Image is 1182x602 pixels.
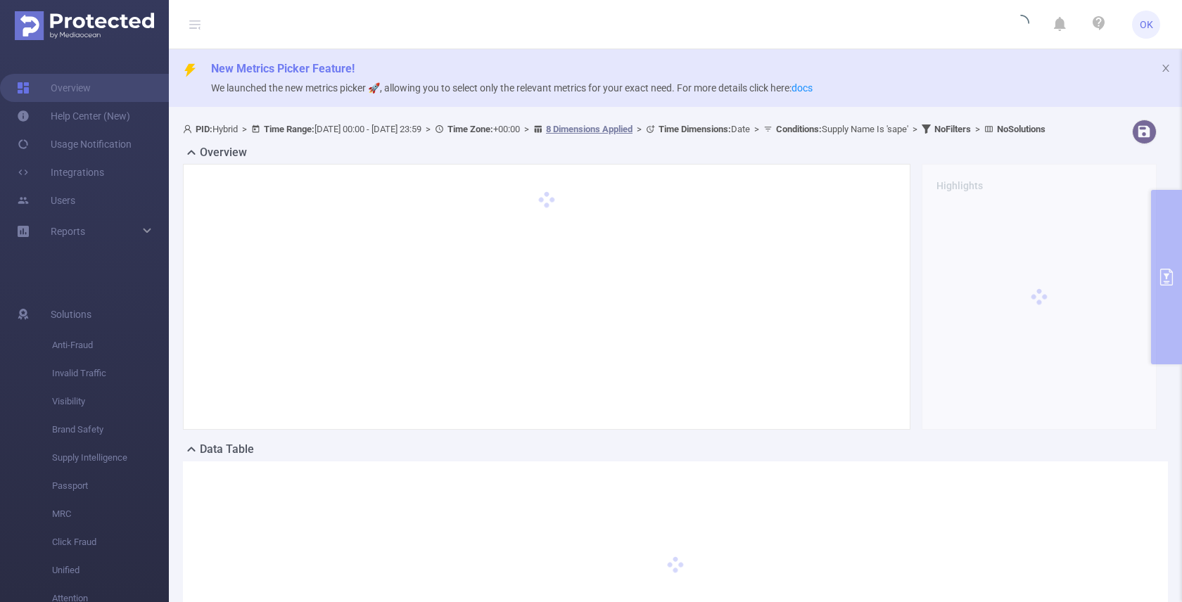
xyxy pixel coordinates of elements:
span: > [633,124,646,134]
span: Hybrid [DATE] 00:00 - [DATE] 23:59 +00:00 [183,124,1046,134]
h2: Overview [200,144,247,161]
span: We launched the new metrics picker 🚀, allowing you to select only the relevant metrics for your e... [211,82,813,94]
span: Click Fraud [52,528,169,556]
span: > [908,124,922,134]
a: Usage Notification [17,130,132,158]
span: OK [1140,11,1153,39]
img: Protected Media [15,11,154,40]
b: Conditions : [776,124,822,134]
h2: Data Table [200,441,254,458]
span: > [750,124,763,134]
b: No Solutions [997,124,1046,134]
b: Time Zone: [447,124,493,134]
span: Solutions [51,300,91,328]
b: No Filters [934,124,971,134]
span: Supply Name Is 'sape' [776,124,908,134]
a: Users [17,186,75,214]
button: icon: close [1161,60,1171,76]
u: 8 Dimensions Applied [546,124,633,134]
span: Date [659,124,750,134]
a: docs [792,82,813,94]
a: Help Center (New) [17,102,130,130]
span: MRC [52,500,169,528]
span: > [421,124,435,134]
i: icon: thunderbolt [183,63,197,77]
span: > [520,124,533,134]
a: Reports [51,217,85,245]
b: Time Range: [264,124,314,134]
a: Overview [17,74,91,102]
i: icon: loading [1012,15,1029,34]
span: Visibility [52,388,169,416]
span: Passport [52,472,169,500]
b: Time Dimensions : [659,124,731,134]
span: > [971,124,984,134]
span: Unified [52,556,169,584]
span: New Metrics Picker Feature! [211,62,355,75]
i: icon: user [183,124,196,134]
a: Integrations [17,158,104,186]
span: Anti-Fraud [52,331,169,359]
b: PID: [196,124,212,134]
span: Supply Intelligence [52,444,169,472]
span: Reports [51,226,85,237]
span: Invalid Traffic [52,359,169,388]
span: > [238,124,251,134]
span: Brand Safety [52,416,169,444]
i: icon: close [1161,63,1171,73]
